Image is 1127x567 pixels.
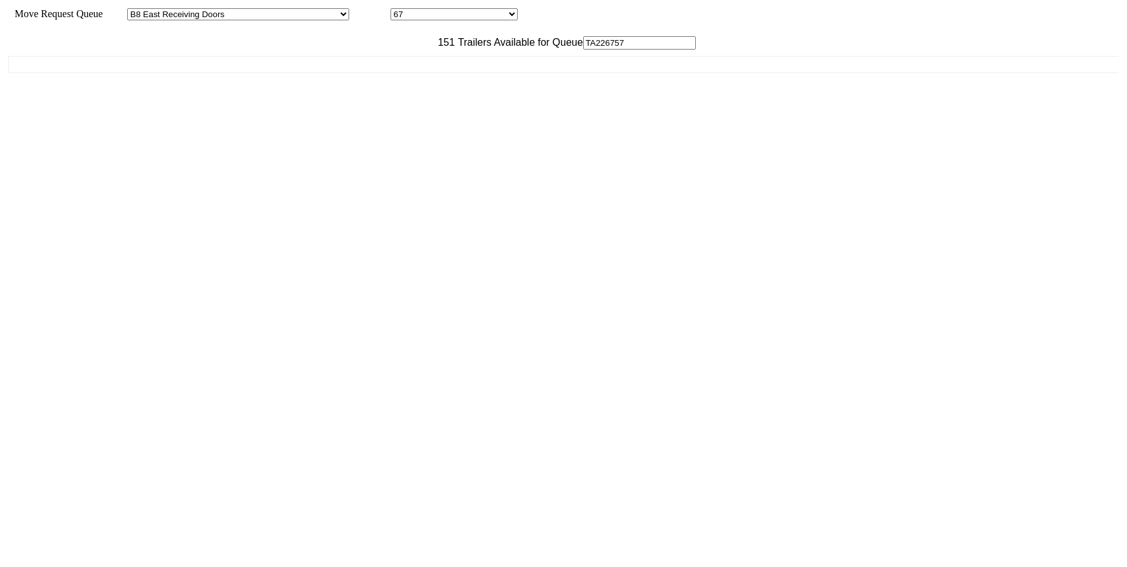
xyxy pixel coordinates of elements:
[8,8,103,19] span: Move Request Queue
[352,8,388,19] span: Location
[105,8,125,19] span: Area
[583,36,696,50] input: Filter Available Trailers
[455,37,583,48] span: Trailers Available for Queue
[431,37,455,48] span: 151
